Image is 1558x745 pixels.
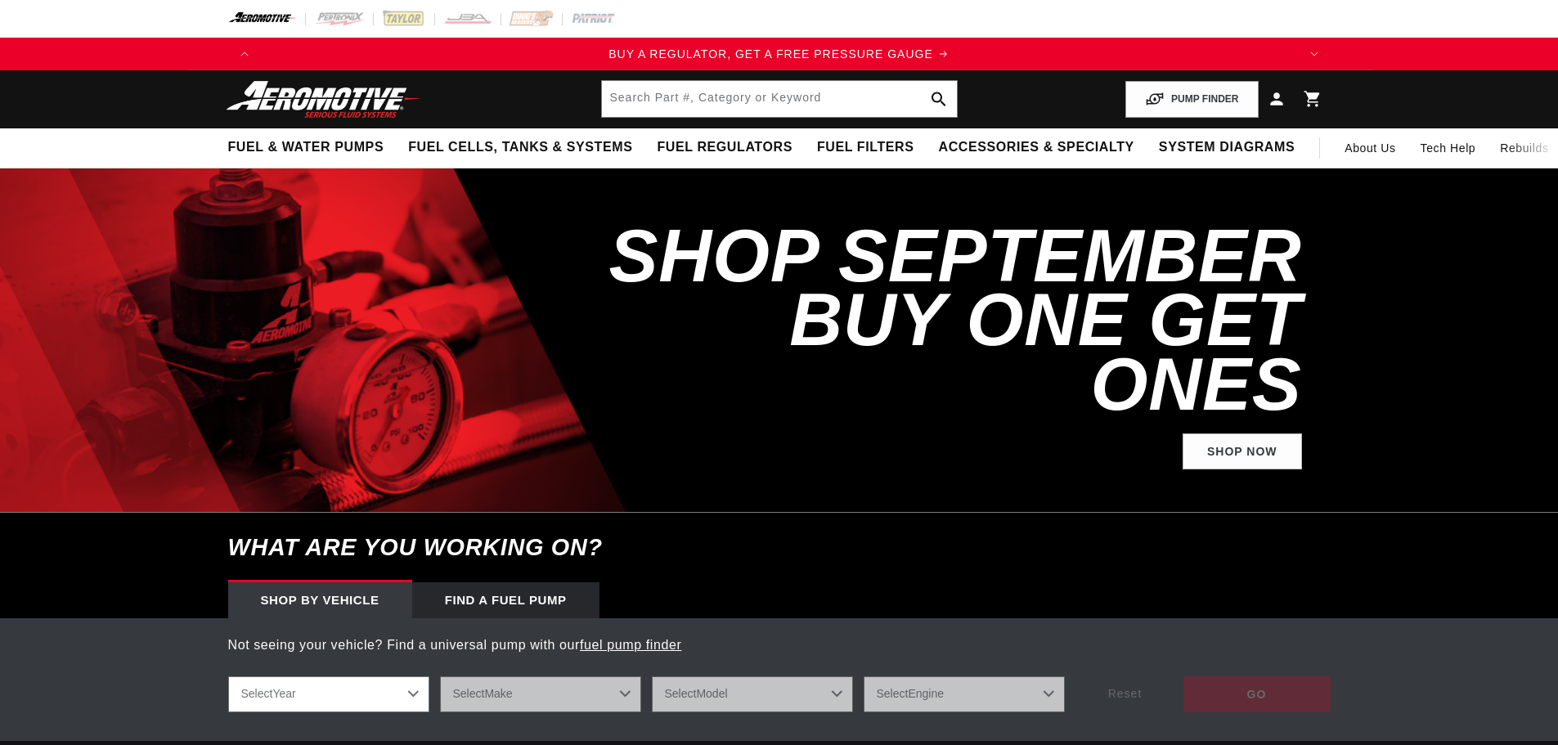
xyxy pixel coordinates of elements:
summary: Tech Help [1408,128,1488,168]
div: Announcement [261,45,1298,63]
summary: Fuel Regulators [644,128,804,167]
h6: What are you working on? [187,513,1372,582]
p: Not seeing your vehicle? Find a universal pump with our [228,635,1331,656]
span: About Us [1345,141,1395,155]
span: Fuel Regulators [657,139,792,156]
span: System Diagrams [1159,139,1295,156]
select: Make [440,676,641,712]
select: Engine [864,676,1065,712]
button: PUMP FINDER [1125,81,1258,118]
a: Shop Now [1183,433,1302,470]
a: BUY A REGULATOR, GET A FREE PRESSURE GAUGE [261,45,1298,63]
span: Fuel Filters [817,139,914,156]
slideshow-component: Translation missing: en.sections.announcements.announcement_bar [187,38,1372,70]
input: Search by Part Number, Category or Keyword [602,81,957,117]
div: 1 of 4 [261,45,1298,63]
summary: Fuel Filters [805,128,927,167]
button: Translation missing: en.sections.announcements.next_announcement [1298,38,1331,70]
span: Fuel Cells, Tanks & Systems [408,139,632,156]
button: search button [921,81,957,117]
span: BUY A REGULATOR, GET A FREE PRESSURE GAUGE [608,47,933,61]
button: Translation missing: en.sections.announcements.previous_announcement [228,38,261,70]
span: Accessories & Specialty [939,139,1134,156]
summary: Fuel Cells, Tanks & Systems [396,128,644,167]
summary: System Diagrams [1147,128,1307,167]
div: Shop by vehicle [228,582,412,618]
img: Aeromotive [222,80,426,119]
summary: Accessories & Specialty [927,128,1147,167]
span: Tech Help [1421,139,1476,157]
a: fuel pump finder [580,638,681,652]
div: Find a Fuel Pump [412,582,599,618]
select: Model [652,676,853,712]
h2: SHOP SEPTEMBER BUY ONE GET ONES [603,224,1302,417]
span: Rebuilds [1500,139,1548,157]
summary: Fuel & Water Pumps [216,128,397,167]
select: Year [228,676,429,712]
span: Fuel & Water Pumps [228,139,384,156]
a: About Us [1332,128,1408,168]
